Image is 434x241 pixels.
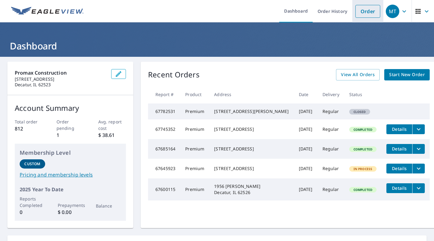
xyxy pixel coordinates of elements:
[318,159,344,178] td: Regular
[58,202,83,208] p: Prepayments
[180,178,209,200] td: Premium
[20,208,45,216] p: 0
[214,183,289,196] div: 1956 [PERSON_NAME] Decatur, IL 62526
[350,127,376,132] span: Completed
[7,40,427,52] h1: Dashboard
[390,126,409,132] span: Details
[390,165,409,171] span: Details
[58,208,83,216] p: $ 0.00
[294,178,318,200] td: [DATE]
[386,144,412,154] button: detailsBtn-67685164
[294,159,318,178] td: [DATE]
[386,183,412,193] button: detailsBtn-67600115
[214,126,289,132] div: [STREET_ADDRESS]
[15,125,43,132] p: 812
[180,139,209,159] td: Premium
[15,119,43,125] p: Total order
[180,159,209,178] td: Premium
[214,146,289,152] div: [STREET_ADDRESS]
[390,146,409,152] span: Details
[96,203,121,209] p: Balance
[98,131,126,139] p: $ 38.61
[318,85,344,103] th: Delivery
[98,119,126,131] p: Avg. report cost
[350,110,369,114] span: Closed
[15,76,106,82] p: [STREET_ADDRESS]
[148,139,180,159] td: 67685164
[318,103,344,119] td: Regular
[57,119,84,131] p: Order pending
[148,85,180,103] th: Report #
[350,188,376,192] span: Completed
[20,149,121,157] p: Membership Level
[350,147,376,151] span: Completed
[214,108,289,115] div: [STREET_ADDRESS][PERSON_NAME]
[318,139,344,159] td: Regular
[390,185,409,191] span: Details
[148,69,200,80] p: Recent Orders
[412,164,425,173] button: filesDropdownBtn-67645923
[389,71,425,79] span: Start New Order
[336,69,380,80] a: View All Orders
[148,178,180,200] td: 67600115
[318,119,344,139] td: Regular
[15,103,126,114] p: Account Summary
[11,7,84,16] img: EV Logo
[341,71,375,79] span: View All Orders
[15,82,106,87] p: Decatur, IL 62523
[209,85,294,103] th: Address
[148,119,180,139] td: 67745352
[24,161,40,167] p: Custom
[386,164,412,173] button: detailsBtn-67645923
[214,165,289,172] div: [STREET_ADDRESS]
[20,186,121,193] p: 2025 Year To Date
[15,69,106,76] p: Promax Construction
[294,119,318,139] td: [DATE]
[412,183,425,193] button: filesDropdownBtn-67600115
[20,196,45,208] p: Reports Completed
[180,103,209,119] td: Premium
[20,171,121,178] a: Pricing and membership levels
[180,85,209,103] th: Product
[386,124,412,134] button: detailsBtn-67745352
[355,5,380,18] a: Order
[412,144,425,154] button: filesDropdownBtn-67685164
[318,178,344,200] td: Regular
[148,159,180,178] td: 67645923
[57,131,84,139] p: 1
[148,103,180,119] td: 67782531
[384,69,430,80] a: Start New Order
[180,119,209,139] td: Premium
[294,139,318,159] td: [DATE]
[294,85,318,103] th: Date
[386,5,399,18] div: MT
[344,85,382,103] th: Status
[350,167,376,171] span: In Process
[412,124,425,134] button: filesDropdownBtn-67745352
[294,103,318,119] td: [DATE]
